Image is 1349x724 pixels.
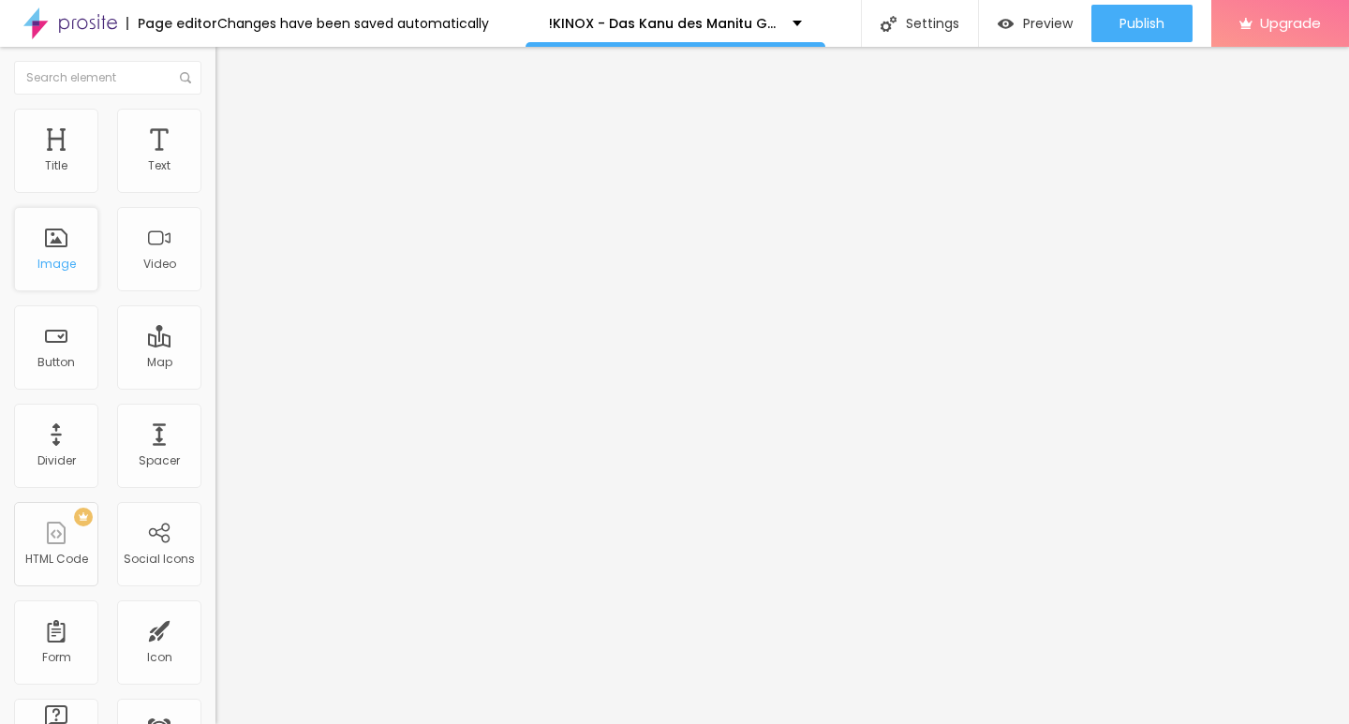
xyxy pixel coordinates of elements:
div: HTML Code [25,553,88,566]
img: view-1.svg [998,16,1014,32]
iframe: Editor [215,47,1349,724]
div: Social Icons [124,553,195,566]
div: Icon [147,651,172,664]
div: Video [143,258,176,271]
span: Publish [1119,16,1164,31]
button: Publish [1091,5,1193,42]
div: Title [45,159,67,172]
div: Text [148,159,170,172]
button: Preview [979,5,1091,42]
div: Map [147,356,172,369]
div: Form [42,651,71,664]
div: Spacer [139,454,180,467]
span: Preview [1023,16,1073,31]
div: Page editor [126,17,217,30]
img: Icone [180,72,191,83]
div: Changes have been saved automatically [217,17,489,30]
span: Upgrade [1260,15,1321,31]
div: Image [37,258,76,271]
img: Icone [881,16,897,32]
div: Button [37,356,75,369]
div: Divider [37,454,76,467]
input: Search element [14,61,201,95]
p: !KINOX - Das Kanu des Manitu Ganzer Film Deutsch Stream [549,17,778,30]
